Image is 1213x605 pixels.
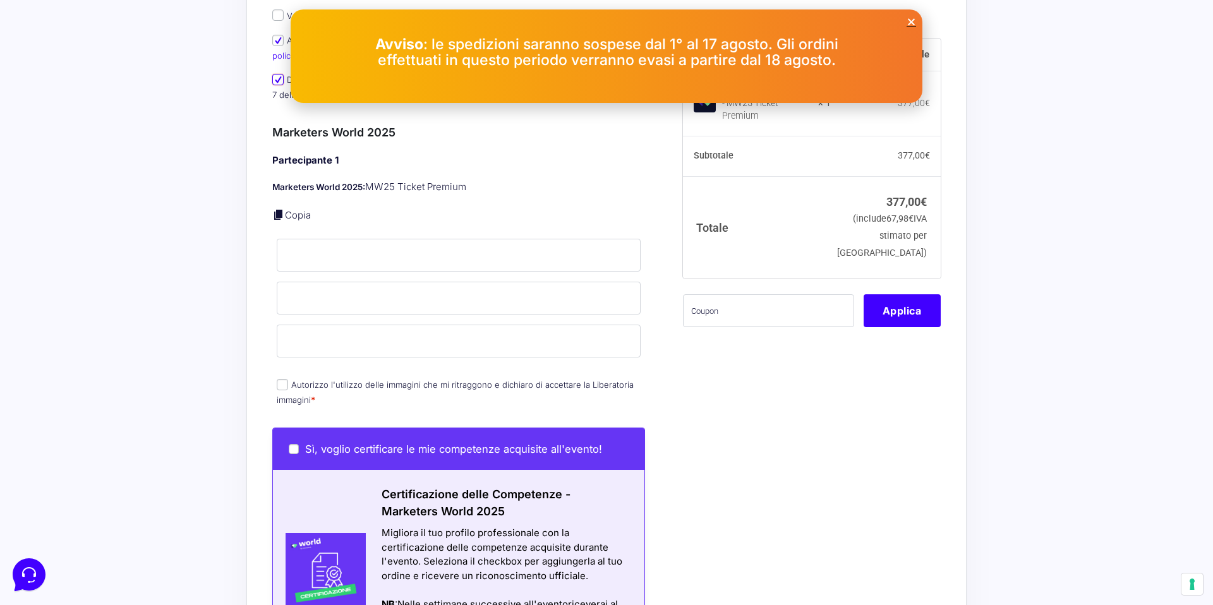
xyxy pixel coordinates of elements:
[20,157,99,167] span: Trova una risposta
[272,180,645,195] p: MW25 Ticket Premium
[818,97,831,109] strong: × 1
[272,35,613,60] label: Acconsento al trattamento dei miei dati e dichiaro di aver preso visione della
[20,106,232,131] button: Inizia una conversazione
[61,71,86,96] img: dark
[277,379,288,390] input: Autorizzo l'utilizzo delle immagini che mi ritraggono e dichiaro di accettare la Liberatoria imma...
[272,9,284,21] input: Voglio ricevere news, risorse e offerte da parte di Marketers(facoltativo)
[82,114,186,124] span: Inizia una conversazione
[10,556,48,594] iframe: Customerly Messenger Launcher
[20,71,45,96] img: dark
[272,74,284,85] input: Dichiaro di aver letto e approvato lecondizioni generali di uso e venditae le clausole n. 6 e 7 d...
[920,195,927,208] span: €
[38,423,59,434] p: Home
[886,195,927,208] bdi: 377,00
[1181,573,1203,595] button: Le tue preferenze relative al consenso per le tecnologie di tracciamento
[683,176,831,278] th: Totale
[195,423,213,434] p: Aiuto
[109,423,143,434] p: Messaggi
[285,209,311,221] a: Copia
[88,405,166,434] button: Messaggi
[10,10,212,30] h2: Ciao da Marketers 👋
[272,35,613,60] a: privacy policy
[305,443,602,455] span: Sì, voglio certificare le mie competenze acquisite all'evento!
[272,75,639,99] label: Dichiaro di aver letto e approvato le e le clausole n. 6 e 7 delle condizioni generali di vendita
[10,405,88,434] button: Home
[272,124,645,141] h3: Marketers World 2025
[886,213,914,224] span: 67,98
[272,11,570,21] label: Voglio ricevere news, risorse e offerte da parte di Marketers
[837,213,927,258] small: (include IVA stimato per [GEOGRAPHIC_DATA])
[40,71,66,96] img: dark
[864,294,941,326] button: Applica
[272,153,645,168] h4: Partecipante 1
[277,380,634,404] label: Autorizzo l'utilizzo delle immagini che mi ritraggono e dichiaro di accettare la Liberatoria imma...
[683,136,831,176] th: Subtotale
[354,37,859,68] p: : le spedizioni saranno sospese dal 1° al 17 agosto. Gli ordini effettuati in questo periodo verr...
[925,150,930,160] span: €
[908,213,914,224] span: €
[683,294,854,326] input: Coupon
[289,444,299,454] input: Sì, voglio certificare le mie competenze acquisite all'evento!
[135,157,232,167] a: Apri Centro Assistenza
[375,35,423,53] strong: Avviso
[925,97,930,107] span: €
[272,208,285,221] a: Copia i dettagli dell'acquirente
[382,526,629,583] div: Migliora il tuo profilo professionale con la certificazione delle competenze acquisite durante l'...
[165,405,243,434] button: Aiuto
[898,150,930,160] bdi: 377,00
[272,182,365,192] strong: Marketers World 2025:
[722,84,811,122] div: Marketers World 2025 - MW25 Ticket Premium
[28,184,207,196] input: Cerca un articolo...
[382,488,570,518] span: Certificazione delle Competenze - Marketers World 2025
[20,51,107,61] span: Le tue conversazioni
[272,35,284,46] input: Acconsento al trattamento dei miei dati e dichiaro di aver preso visione dellaprivacy policy
[382,583,629,597] div: Azioni del messaggio
[907,17,916,27] a: Close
